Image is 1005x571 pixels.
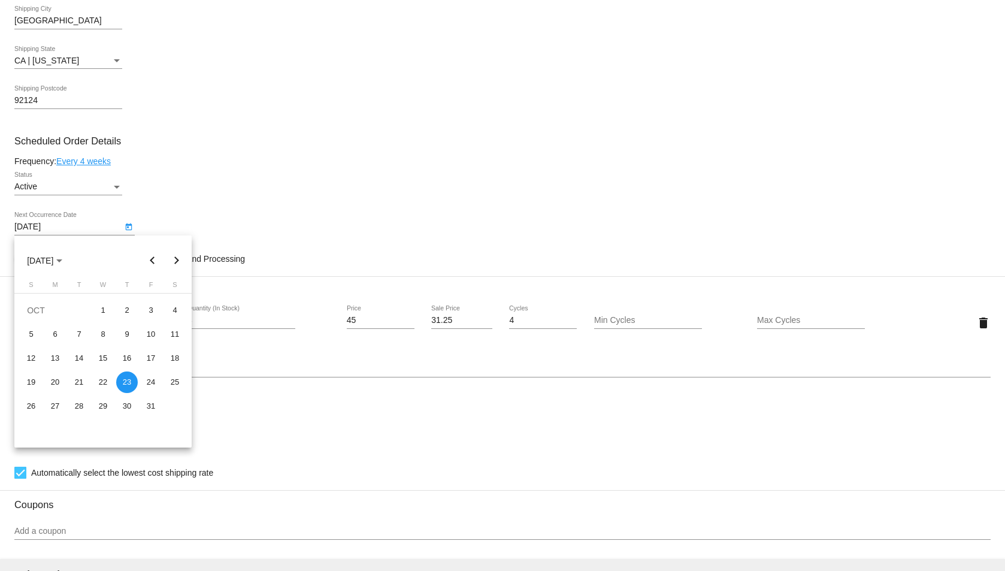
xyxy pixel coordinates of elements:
td: October 27, 2025 [43,394,67,418]
td: October 14, 2025 [67,346,91,370]
td: October 10, 2025 [139,322,163,346]
div: 8 [92,324,114,345]
div: 20 [44,371,66,393]
button: Previous month [141,249,165,273]
div: 23 [116,371,138,393]
div: 26 [20,395,42,417]
th: Monday [43,281,67,293]
div: 9 [116,324,138,345]
div: 30 [116,395,138,417]
td: October 21, 2025 [67,370,91,394]
button: Choose month and year [17,249,72,273]
td: October 23, 2025 [115,370,139,394]
div: 10 [140,324,162,345]
div: 1 [92,300,114,321]
div: 25 [164,371,186,393]
div: 12 [20,348,42,369]
td: October 17, 2025 [139,346,163,370]
div: 29 [92,395,114,417]
th: Sunday [19,281,43,293]
div: 21 [68,371,90,393]
td: October 1, 2025 [91,298,115,322]
span: [DATE] [27,256,62,265]
div: 19 [20,371,42,393]
td: October 22, 2025 [91,370,115,394]
div: 22 [92,371,114,393]
td: October 11, 2025 [163,322,187,346]
td: October 6, 2025 [43,322,67,346]
td: October 29, 2025 [91,394,115,418]
td: October 26, 2025 [19,394,43,418]
td: October 19, 2025 [19,370,43,394]
div: 2 [116,300,138,321]
div: 14 [68,348,90,369]
div: 18 [164,348,186,369]
div: 3 [140,300,162,321]
th: Thursday [115,281,139,293]
div: 5 [20,324,42,345]
td: October 7, 2025 [67,322,91,346]
div: 16 [116,348,138,369]
th: Wednesday [91,281,115,293]
td: October 4, 2025 [163,298,187,322]
div: 11 [164,324,186,345]
td: October 9, 2025 [115,322,139,346]
th: Saturday [163,281,187,293]
div: 28 [68,395,90,417]
div: 6 [44,324,66,345]
td: October 30, 2025 [115,394,139,418]
td: October 2, 2025 [115,298,139,322]
td: OCT [19,298,91,322]
td: October 28, 2025 [67,394,91,418]
div: 27 [44,395,66,417]
td: October 12, 2025 [19,346,43,370]
div: 31 [140,395,162,417]
th: Tuesday [67,281,91,293]
td: October 18, 2025 [163,346,187,370]
div: 15 [92,348,114,369]
td: October 24, 2025 [139,370,163,394]
td: October 25, 2025 [163,370,187,394]
div: 17 [140,348,162,369]
div: 24 [140,371,162,393]
td: October 8, 2025 [91,322,115,346]
td: October 3, 2025 [139,298,163,322]
td: October 13, 2025 [43,346,67,370]
div: 7 [68,324,90,345]
td: October 15, 2025 [91,346,115,370]
button: Next month [165,249,189,273]
td: October 16, 2025 [115,346,139,370]
td: October 5, 2025 [19,322,43,346]
td: October 20, 2025 [43,370,67,394]
div: 13 [44,348,66,369]
td: October 31, 2025 [139,394,163,418]
th: Friday [139,281,163,293]
div: 4 [164,300,186,321]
